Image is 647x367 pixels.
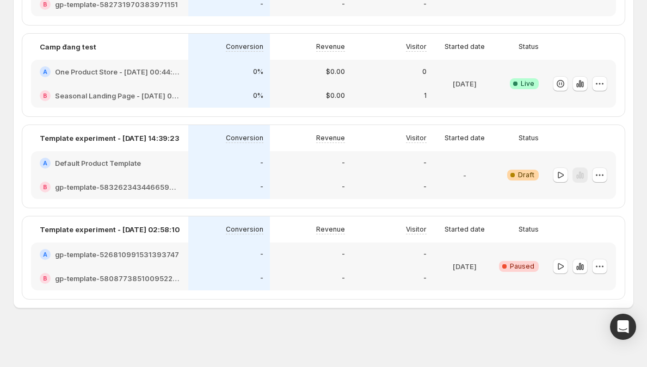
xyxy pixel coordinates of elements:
p: Camp đang test [40,41,96,52]
p: - [423,274,427,283]
p: - [423,159,427,167]
h2: B [43,92,47,99]
p: Status [519,134,539,142]
h2: A [43,160,47,166]
p: - [342,159,345,167]
p: $0.00 [326,67,345,76]
p: Conversion [226,225,263,234]
h2: B [43,184,47,190]
p: - [342,183,345,191]
h2: B [43,1,47,8]
p: 0 [422,67,427,76]
p: Visitor [406,225,427,234]
p: Status [519,42,539,51]
h2: gp-template-526810991531393747 [55,249,179,260]
span: Draft [518,171,534,179]
p: - [423,183,427,191]
p: Started date [445,134,485,142]
p: Visitor [406,42,427,51]
h2: A [43,69,47,75]
p: Conversion [226,42,263,51]
p: - [260,274,263,283]
h2: Seasonal Landing Page - [DATE] 00:45:50 [55,90,180,101]
p: Conversion [226,134,263,142]
h2: One Product Store - [DATE] 00:44:52 [55,66,180,77]
span: Live [521,79,534,88]
p: 0% [253,67,263,76]
h2: gp-template-583262343446659726 [55,182,180,192]
p: - [260,183,263,191]
p: Template experiment - [DATE] 02:58:10 [40,224,180,235]
p: Visitor [406,134,427,142]
p: Status [519,225,539,234]
div: Open Intercom Messenger [610,314,636,340]
p: Template experiment - [DATE] 14:39:23 [40,133,179,144]
p: - [423,250,427,259]
h2: B [43,275,47,282]
p: Started date [445,225,485,234]
p: Revenue [316,42,345,51]
p: - [260,159,263,167]
p: Started date [445,42,485,51]
h2: A [43,251,47,258]
p: - [342,250,345,259]
p: 1 [424,91,427,100]
p: $0.00 [326,91,345,100]
p: [DATE] [453,78,477,89]
h2: gp-template-580877385100952244 [55,273,180,284]
p: Revenue [316,134,345,142]
h2: Default Product Template [55,158,141,169]
p: - [342,274,345,283]
p: 0% [253,91,263,100]
span: Paused [510,262,534,271]
p: [DATE] [453,261,477,272]
p: Revenue [316,225,345,234]
p: - [260,250,263,259]
p: - [463,170,466,181]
